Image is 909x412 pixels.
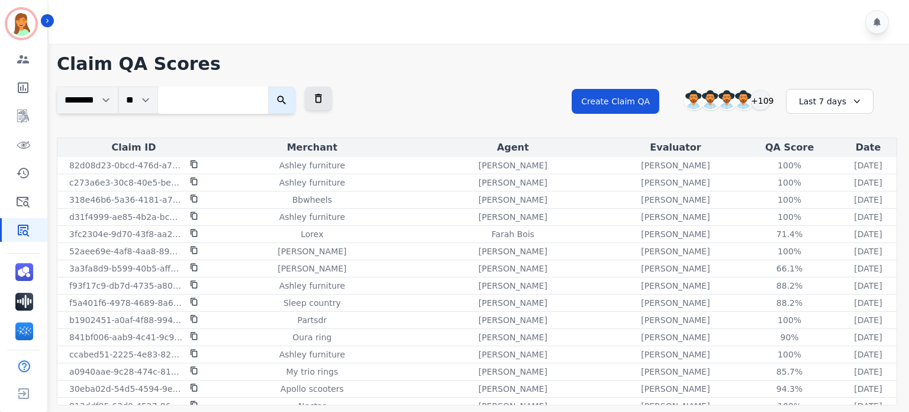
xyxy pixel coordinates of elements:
p: [PERSON_NAME] [641,366,710,378]
p: [PERSON_NAME] [641,228,710,240]
div: Merchant [212,140,412,155]
div: 100 % [763,194,816,206]
p: Ashley furniture [279,159,345,171]
p: [PERSON_NAME] [641,314,710,326]
div: +109 [750,90,771,110]
p: [DATE] [854,263,882,274]
p: [DATE] [854,383,882,395]
p: [PERSON_NAME] [278,245,346,257]
p: Apollo scooters [281,383,344,395]
p: [PERSON_NAME] [641,331,710,343]
p: [PERSON_NAME] [479,383,547,395]
div: 100 % [763,400,816,412]
h1: Claim QA Scores [57,53,897,75]
div: Claim ID [60,140,208,155]
div: 100 % [763,245,816,257]
img: Bordered avatar [7,9,36,38]
div: 100 % [763,211,816,223]
p: [DATE] [854,366,882,378]
p: [DATE] [854,228,882,240]
p: [PERSON_NAME] [479,280,547,292]
div: QA Score [742,140,837,155]
div: Date [842,140,894,155]
p: [DATE] [854,194,882,206]
p: [PERSON_NAME] [479,331,547,343]
p: 52aee69e-4af8-4aa8-89be-23afef9fedb7 [69,245,183,257]
div: 66.1 % [763,263,816,274]
p: [DATE] [854,245,882,257]
p: [PERSON_NAME] [641,297,710,309]
p: Lorex [301,228,323,240]
div: 88.2 % [763,297,816,309]
p: f93f17c9-db7d-4735-a806-f3207c6f3854 [69,280,183,292]
p: [PERSON_NAME] [479,314,547,326]
p: Bbwheels [292,194,332,206]
p: [PERSON_NAME] [479,194,547,206]
div: 71.4 % [763,228,816,240]
p: [PERSON_NAME] [479,211,547,223]
p: Farah Bois [492,228,534,240]
p: ccabed51-2225-4e83-8224-5fa2ee61a2d4 [69,349,183,360]
p: [PERSON_NAME] [479,297,547,309]
div: 100 % [763,314,816,326]
div: 100 % [763,159,816,171]
p: [PERSON_NAME] [641,159,710,171]
p: [PERSON_NAME] [641,280,710,292]
p: 813ddf85-63d0-4527-8628-4eff733e6a36 [69,400,183,412]
p: [DATE] [854,349,882,360]
div: 100 % [763,177,816,189]
p: [DATE] [854,297,882,309]
p: 3fc2304e-9d70-43f8-aa27-f7f9284079cc [69,228,183,240]
div: Evaluator [614,140,737,155]
p: [PERSON_NAME] [479,177,547,189]
div: 88.2 % [763,280,816,292]
p: [PERSON_NAME] [641,263,710,274]
div: Agent [417,140,610,155]
p: [PERSON_NAME] [479,245,547,257]
p: [PERSON_NAME] [641,383,710,395]
p: [PERSON_NAME] [641,177,710,189]
div: 100 % [763,349,816,360]
p: [DATE] [854,331,882,343]
p: [PERSON_NAME] [278,263,346,274]
p: [DATE] [854,400,882,412]
p: b1902451-a0af-4f88-9948-cc762119d13e [69,314,183,326]
p: 30eba02d-54d5-4594-9ee8-6752416cc57f [69,383,183,395]
p: [PERSON_NAME] [479,400,547,412]
div: 85.7 % [763,366,816,378]
p: a0940aae-9c28-474c-81c0-3f43d58cb12f [69,366,183,378]
p: 82d08d23-0bcd-476d-a7ac-c8a0cc74b0e9 [69,159,183,171]
p: [PERSON_NAME] [479,349,547,360]
div: 94.3 % [763,383,816,395]
div: Last 7 days [786,89,873,114]
p: c273a6e3-30c8-40e5-be55-b51be624e91e [69,177,183,189]
p: [DATE] [854,177,882,189]
p: [PERSON_NAME] [479,159,547,171]
p: f5a401f6-4978-4689-8a6c-0b956e4822d7 [69,297,183,309]
p: Oura ring [292,331,331,343]
p: Nectar [298,400,326,412]
button: Create Claim QA [572,89,659,114]
p: 3a3fa8d9-b599-40b5-aff7-1b90148da6e1 [69,263,183,274]
p: [PERSON_NAME] [641,400,710,412]
p: Partsdr [298,314,327,326]
p: [DATE] [854,211,882,223]
p: Ashley furniture [279,349,345,360]
p: [DATE] [854,314,882,326]
p: d31f4999-ae85-4b2a-bc80-70fe60987dc8 [69,211,183,223]
p: [PERSON_NAME] [479,263,547,274]
p: 841bf006-aab9-4c41-9c9b-6b00444a0290 [69,331,183,343]
p: Ashley furniture [279,211,345,223]
p: My trio rings [286,366,339,378]
p: [PERSON_NAME] [641,194,710,206]
p: [PERSON_NAME] [479,366,547,378]
p: [DATE] [854,159,882,171]
p: Ashley furniture [279,280,345,292]
p: Ashley furniture [279,177,345,189]
p: 318e46b6-5a36-4181-a75b-771754a68a80 [69,194,183,206]
p: [DATE] [854,280,882,292]
p: [PERSON_NAME] [641,211,710,223]
p: [PERSON_NAME] [641,245,710,257]
div: 90 % [763,331,816,343]
p: [PERSON_NAME] [641,349,710,360]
